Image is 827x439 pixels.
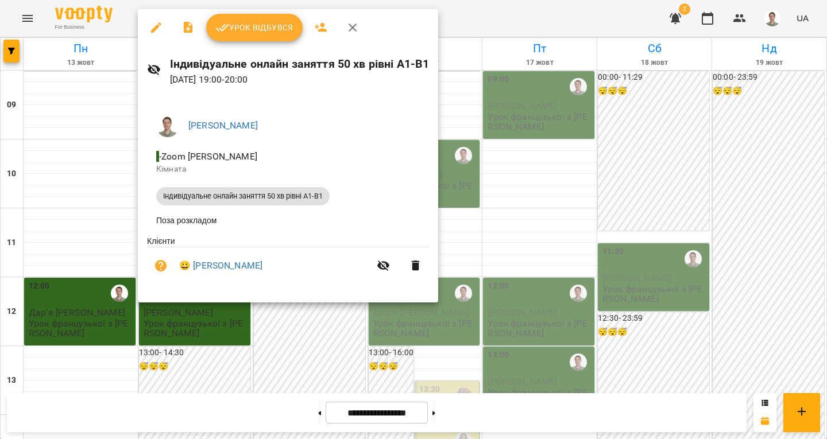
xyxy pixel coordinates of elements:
[170,73,430,87] p: [DATE] 19:00 - 20:00
[156,114,179,137] img: 08937551b77b2e829bc2e90478a9daa6.png
[156,151,260,162] span: - Zoom [PERSON_NAME]
[170,55,430,73] h6: Індивідуальне онлайн заняття 50 хв рівні А1-В1
[206,14,303,41] button: Урок відбувся
[215,21,293,34] span: Урок відбувся
[179,259,262,273] a: 😀 [PERSON_NAME]
[188,120,258,131] a: [PERSON_NAME]
[147,235,429,289] ul: Клієнти
[147,210,429,231] li: Поза розкладом
[147,252,175,279] button: Візит ще не сплачено. Додати оплату?
[156,164,420,175] p: Кімната
[156,191,330,201] span: Індивідуальне онлайн заняття 50 хв рівні А1-В1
